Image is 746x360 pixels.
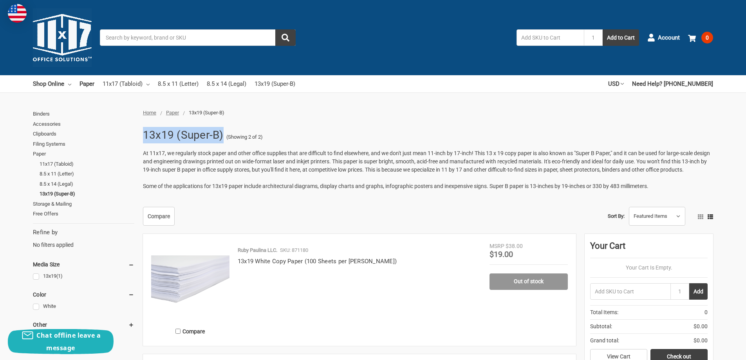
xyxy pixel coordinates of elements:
[8,4,27,23] img: duty and tax information for United States
[143,183,648,189] span: Some of the applications for 13x19 paper include architectural diagrams, display charts and graph...
[56,273,63,279] span: (1)
[207,75,246,92] a: 8.5 x 14 (Legal)
[158,75,199,92] a: 8.5 x 11 (Letter)
[590,264,708,272] p: Your Cart Is Empty.
[143,110,156,116] a: Home
[590,283,670,300] input: Add SKU to Cart
[490,250,513,259] span: $19.00
[517,29,584,46] input: Add SKU to Cart
[490,273,568,290] a: Out of stock
[40,189,134,199] a: 13x19 (Super-B)
[704,308,708,317] span: 0
[694,336,708,345] span: $0.00
[590,308,618,317] span: Total Items:
[33,129,134,139] a: Clipboards
[590,336,619,345] span: Grand total:
[33,320,134,329] h5: Other
[33,75,71,92] a: Shop Online
[33,228,134,237] h5: Refine by
[632,75,713,92] a: Need Help? [PHONE_NUMBER]
[590,322,612,331] span: Subtotal:
[33,119,134,129] a: Accessories
[36,331,101,352] span: Chat offline leave a message
[701,32,713,43] span: 0
[189,110,224,116] span: 13x19 (Super-B)
[33,260,134,269] h5: Media Size
[151,325,229,338] label: Compare
[33,109,134,119] a: Binders
[658,33,680,42] span: Account
[79,75,94,92] a: Paper
[255,75,295,92] a: 13x19 (Super-B)
[33,199,134,209] a: Storage & Mailing
[608,210,625,222] label: Sort By:
[175,329,181,334] input: Compare
[143,150,710,173] span: At 11x17, we regularly stock paper and other office supplies that are difficult to find elsewhere...
[143,207,175,226] a: Compare
[280,246,308,254] p: SKU: 871180
[33,290,134,299] h5: Color
[40,169,134,179] a: 8.5 x 11 (Letter)
[608,75,624,92] a: USD
[151,242,229,320] img: 13x19 White Copy Paper (100 Sheets per Ream)
[33,8,92,67] img: 11x17.com
[33,139,134,149] a: Filing Systems
[143,125,224,145] h1: 13x19 (Super-B)
[689,283,708,300] button: Add
[33,149,134,159] a: Paper
[506,243,523,249] span: $38.00
[694,322,708,331] span: $0.00
[33,301,134,312] a: White
[33,271,134,282] a: 13x19
[238,258,397,265] a: 13x19 White Copy Paper (100 Sheets per [PERSON_NAME])
[238,246,277,254] p: Ruby Paulina LLC.
[103,75,150,92] a: 11x17 (Tabloid)
[8,329,114,354] button: Chat offline leave a message
[603,29,639,46] button: Add to Cart
[40,179,134,189] a: 8.5 x 14 (Legal)
[490,242,504,250] div: MSRP
[33,209,134,219] a: Free Offers
[166,110,179,116] a: Paper
[40,159,134,169] a: 11x17 (Tabloid)
[688,27,713,48] a: 0
[647,27,680,48] a: Account
[100,29,296,46] input: Search by keyword, brand or SKU
[226,133,263,141] span: (Showing 2 of 2)
[590,239,708,258] div: Your Cart
[33,228,134,249] div: No filters applied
